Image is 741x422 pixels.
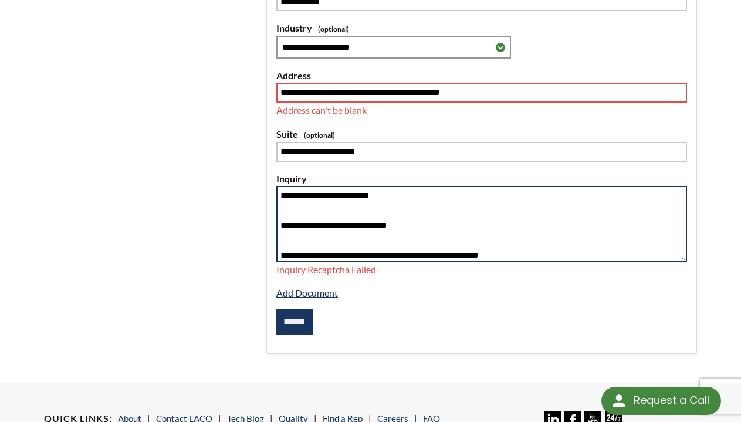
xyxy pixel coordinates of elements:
[276,127,687,142] label: Suite
[601,387,721,415] div: Request a Call
[276,104,367,115] span: Address can't be blank
[634,387,709,414] div: Request a Call
[276,21,687,36] label: Industry
[610,392,628,410] img: round button
[276,68,687,83] label: Address
[276,171,687,186] label: Inquiry
[276,287,338,298] a: Add Document
[276,264,376,275] span: Inquiry Recaptcha Failed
